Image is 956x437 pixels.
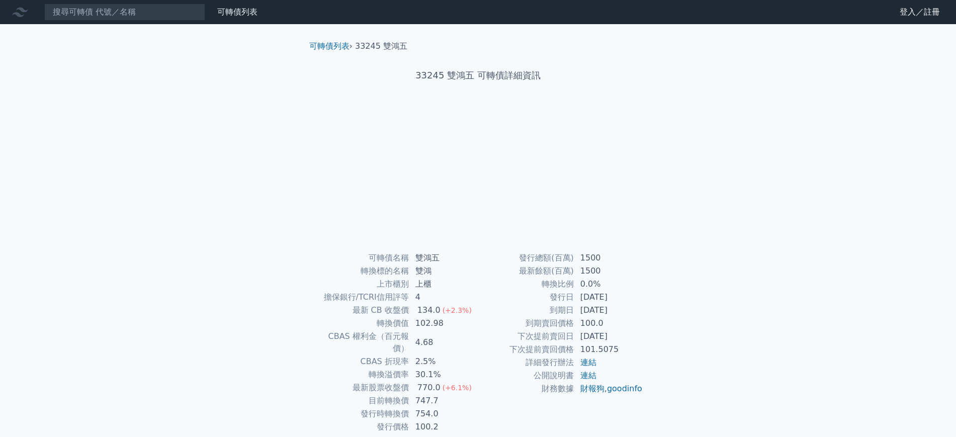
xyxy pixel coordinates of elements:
li: 33245 雙鴻五 [355,40,407,52]
td: 100.2 [409,420,478,433]
td: 0.0% [574,278,643,291]
a: 登入／註冊 [892,4,948,20]
td: 上櫃 [409,278,478,291]
td: 100.0 [574,317,643,330]
td: , [574,382,643,395]
td: 最新 CB 收盤價 [313,304,409,317]
td: CBAS 折現率 [313,355,409,368]
td: 到期日 [478,304,574,317]
li: › [309,40,353,52]
h1: 33245 雙鴻五 可轉債詳細資訊 [301,68,655,82]
td: 雙鴻五 [409,251,478,265]
a: 連結 [580,371,596,380]
td: 發行日 [478,291,574,304]
td: 1500 [574,251,643,265]
td: [DATE] [574,330,643,343]
div: 770.0 [415,382,443,394]
td: 747.7 [409,394,478,407]
td: 到期賣回價格 [478,317,574,330]
td: 轉換標的名稱 [313,265,409,278]
td: [DATE] [574,304,643,317]
input: 搜尋可轉債 代號／名稱 [44,4,205,21]
td: [DATE] [574,291,643,304]
td: 擔保銀行/TCRI信用評等 [313,291,409,304]
td: 轉換溢價率 [313,368,409,381]
td: 101.5075 [574,343,643,356]
td: 2.5% [409,355,478,368]
a: 可轉債列表 [217,7,257,17]
a: 財報狗 [580,384,604,393]
td: 轉換比例 [478,278,574,291]
span: (+6.1%) [443,384,472,392]
td: 下次提前賣回日 [478,330,574,343]
td: 上市櫃別 [313,278,409,291]
td: 轉換價值 [313,317,409,330]
td: 下次提前賣回價格 [478,343,574,356]
td: 30.1% [409,368,478,381]
td: 詳細發行辦法 [478,356,574,369]
td: 發行價格 [313,420,409,433]
td: 最新餘額(百萬) [478,265,574,278]
td: 可轉債名稱 [313,251,409,265]
td: 雙鴻 [409,265,478,278]
td: 公開說明書 [478,369,574,382]
a: 可轉債列表 [309,41,350,51]
td: 最新股票收盤價 [313,381,409,394]
td: 財務數據 [478,382,574,395]
td: 1500 [574,265,643,278]
span: (+2.3%) [443,306,472,314]
td: CBAS 權利金（百元報價） [313,330,409,355]
td: 4.68 [409,330,478,355]
td: 102.98 [409,317,478,330]
a: 連結 [580,358,596,367]
td: 754.0 [409,407,478,420]
td: 發行時轉換價 [313,407,409,420]
td: 目前轉換價 [313,394,409,407]
div: 134.0 [415,304,443,316]
td: 4 [409,291,478,304]
td: 發行總額(百萬) [478,251,574,265]
a: goodinfo [607,384,642,393]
